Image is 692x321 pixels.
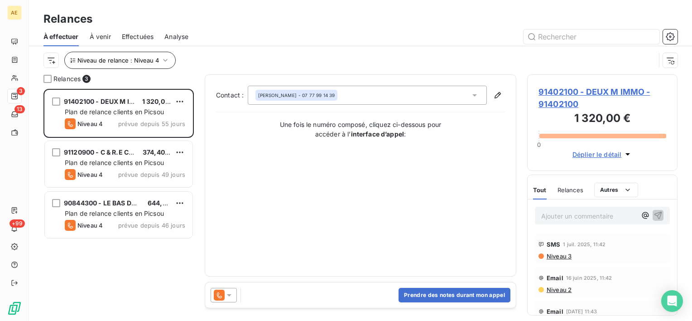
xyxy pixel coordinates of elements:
span: Niveau 4 [77,171,103,178]
span: Effectuées [122,32,154,41]
span: Plan de relance clients en Picsou [65,108,164,116]
span: [DATE] 11:43 [566,309,597,314]
span: Plan de relance clients en Picsou [65,159,164,166]
button: Autres [594,183,638,197]
span: Email [547,308,563,315]
div: AE [7,5,22,20]
span: 91120900 - C & R.E CO. [64,148,135,156]
span: 3 [17,87,25,95]
button: Niveau de relance : Niveau 4 [64,52,176,69]
span: prévue depuis 55 jours [118,120,185,127]
span: Analyse [164,32,188,41]
span: prévue depuis 46 jours [118,222,185,229]
span: +99 [10,219,25,228]
span: 91402100 - DEUX M IMMO - 91402100 [538,86,666,110]
span: 644,90 € [148,199,177,207]
span: [PERSON_NAME] [258,92,297,98]
button: Prendre des notes durant mon appel [399,288,510,302]
button: Déplier le détail [570,149,635,160]
span: Niveau 2 [546,286,572,293]
span: Relances [53,74,81,83]
span: 374,40 € [143,148,171,156]
h3: 1 320,00 € [538,110,666,128]
span: prévue depuis 49 jours [118,171,185,178]
span: Plan de relance clients en Picsou [65,209,164,217]
h3: Relances [43,11,92,27]
span: 0 [537,141,541,148]
div: grid [43,89,194,321]
span: 16 juin 2025, 11:42 [566,275,612,281]
span: 90844300 - LE BAS DU BOURG [64,199,160,207]
span: 1 320,00 € [142,97,176,105]
span: 13 [14,105,25,113]
span: Email [547,274,563,282]
p: Une fois le numéro composé, cliquez ci-dessous pour accéder à l’ : [270,120,451,139]
span: 91402100 - DEUX M IMMO [64,97,146,105]
span: Niveau 3 [546,253,572,260]
span: À venir [90,32,111,41]
div: - 07 77 99 14 39 [258,92,335,98]
span: Niveau de relance : Niveau 4 [77,57,159,64]
input: Rechercher [524,29,659,44]
span: Déplier le détail [572,150,622,159]
span: Relances [557,186,583,194]
label: Contact : [216,91,248,100]
span: SMS [547,241,560,248]
div: Open Intercom Messenger [661,290,683,312]
span: Niveau 4 [77,120,103,127]
span: 3 [82,75,91,83]
img: Logo LeanPay [7,301,22,316]
span: À effectuer [43,32,79,41]
span: Niveau 4 [77,222,103,229]
strong: interface d’appel [351,130,404,138]
span: Tout [533,186,547,194]
span: 1 juil. 2025, 11:42 [563,242,605,247]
